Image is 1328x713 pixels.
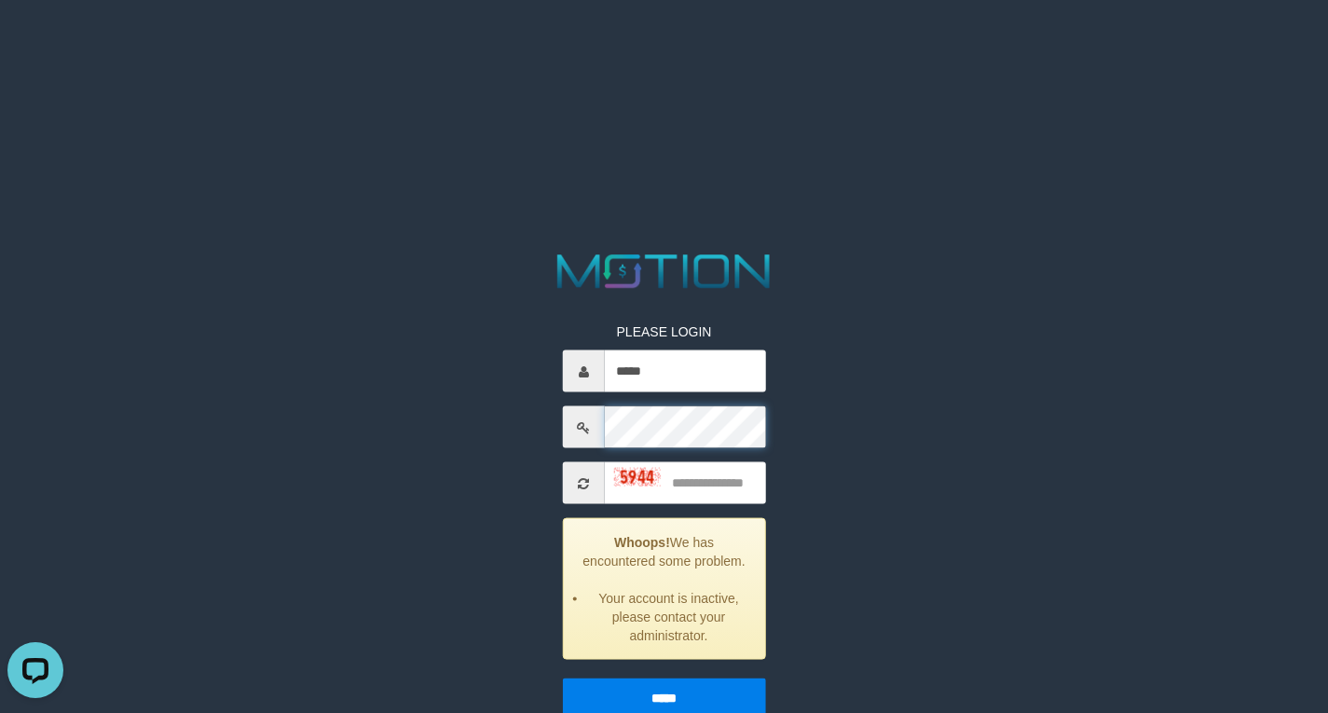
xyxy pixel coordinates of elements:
div: We has encountered some problem. [563,518,766,660]
p: PLEASE LOGIN [563,322,766,341]
strong: Whoops! [614,535,670,550]
img: captcha [614,468,661,487]
li: Your account is inactive, please contact your administrator. [587,589,751,645]
button: Open LiveChat chat widget [7,7,63,63]
img: MOTION_logo.png [548,249,780,295]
